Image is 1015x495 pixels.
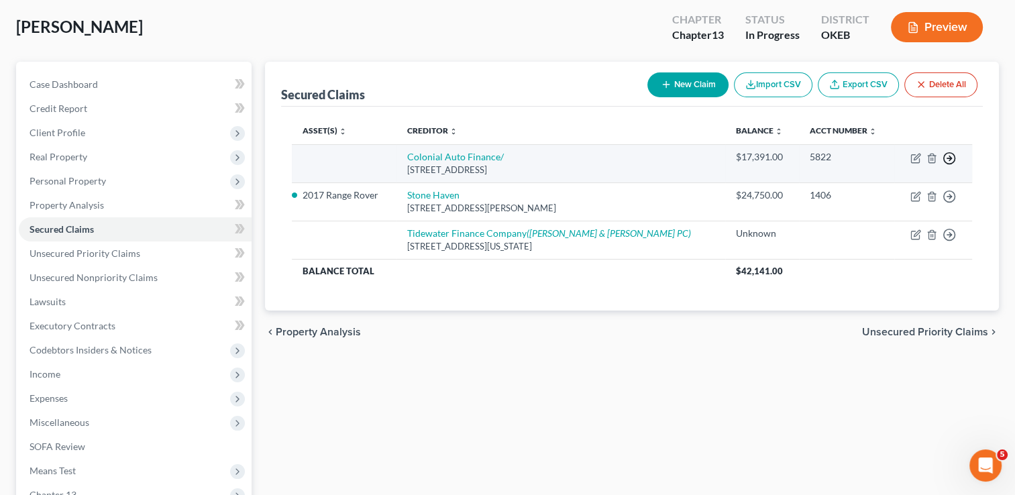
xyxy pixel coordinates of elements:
th: Balance Total [292,259,725,283]
span: 5 [997,449,1008,460]
div: In Progress [745,27,800,43]
a: Stone Haven [407,189,460,201]
a: Acct Number unfold_more [810,125,877,135]
span: Property Analysis [30,199,104,211]
a: Tidewater Finance Company([PERSON_NAME] & [PERSON_NAME] PC) [407,227,691,239]
div: $17,391.00 [736,150,788,164]
button: New Claim [647,72,729,97]
div: Chapter [672,27,724,43]
a: Case Dashboard [19,72,252,97]
a: Creditor unfold_more [407,125,458,135]
span: 13 [712,28,724,41]
span: SOFA Review [30,441,85,452]
i: unfold_more [339,127,347,135]
div: District [821,12,869,27]
button: Unsecured Priority Claims chevron_right [862,327,999,337]
div: Secured Claims [281,87,365,103]
a: Lawsuits [19,290,252,314]
span: Property Analysis [276,327,361,337]
span: Miscellaneous [30,417,89,428]
span: Unsecured Priority Claims [30,248,140,259]
a: Export CSV [818,72,899,97]
div: 5822 [810,150,884,164]
i: chevron_left [265,327,276,337]
span: Means Test [30,465,76,476]
i: unfold_more [449,127,458,135]
span: Expenses [30,392,68,404]
span: Lawsuits [30,296,66,307]
button: chevron_left Property Analysis [265,327,361,337]
div: Unknown [736,227,788,240]
div: [STREET_ADDRESS] [407,164,714,176]
div: Status [745,12,800,27]
i: chevron_right [988,327,999,337]
span: Unsecured Nonpriority Claims [30,272,158,283]
div: $24,750.00 [736,188,788,202]
button: Preview [891,12,983,42]
a: Property Analysis [19,193,252,217]
span: Unsecured Priority Claims [862,327,988,337]
li: 2017 Range Rover [303,188,386,202]
span: Client Profile [30,127,85,138]
button: Import CSV [734,72,812,97]
a: Asset(s) unfold_more [303,125,347,135]
span: Credit Report [30,103,87,114]
a: Credit Report [19,97,252,121]
a: SOFA Review [19,435,252,459]
span: Personal Property [30,175,106,186]
iframe: Intercom live chat [969,449,1002,482]
i: ([PERSON_NAME] & [PERSON_NAME] PC) [527,227,691,239]
div: [STREET_ADDRESS][US_STATE] [407,240,714,253]
a: Colonial Auto Finance/ [407,151,504,162]
div: Chapter [672,12,724,27]
span: Real Property [30,151,87,162]
button: Delete All [904,72,977,97]
a: Unsecured Priority Claims [19,241,252,266]
span: Case Dashboard [30,78,98,90]
a: Executory Contracts [19,314,252,338]
span: $42,141.00 [736,266,783,276]
span: [PERSON_NAME] [16,17,143,36]
div: OKEB [821,27,869,43]
span: Secured Claims [30,223,94,235]
span: Executory Contracts [30,320,115,331]
span: Codebtors Insiders & Notices [30,344,152,355]
div: [STREET_ADDRESS][PERSON_NAME] [407,202,714,215]
a: Balance unfold_more [736,125,783,135]
div: 1406 [810,188,884,202]
a: Unsecured Nonpriority Claims [19,266,252,290]
span: Income [30,368,60,380]
a: Secured Claims [19,217,252,241]
i: unfold_more [775,127,783,135]
i: unfold_more [869,127,877,135]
